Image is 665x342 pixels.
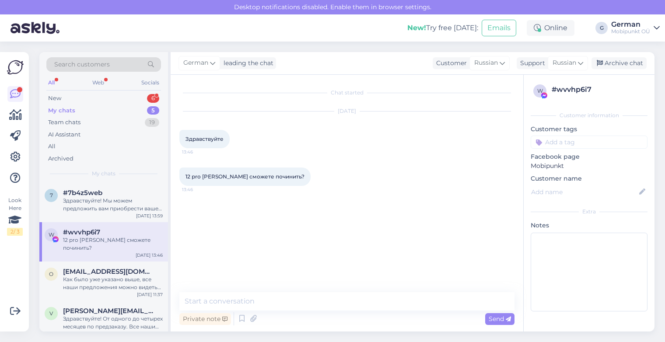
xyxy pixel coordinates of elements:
div: Look Here [7,196,23,236]
div: Extra [531,208,647,216]
a: GermanMobipunkt OÜ [611,21,660,35]
span: oksanakartsan6@gmail.com [63,268,154,276]
div: Archive chat [591,57,647,69]
div: Online [527,20,574,36]
div: AI Assistant [48,130,80,139]
span: o [49,271,53,277]
b: New! [407,24,426,32]
div: Здравствуйте! От одного до четырех месяцев по предзаказу. Все наши предложения можно видеть прямо... [63,315,163,331]
p: Notes [531,221,647,230]
input: Add name [531,187,637,197]
p: Customer name [531,174,647,183]
div: Private note [179,313,231,325]
span: w [537,87,543,94]
span: #7b4z5web [63,189,102,197]
span: vladimir@vlaeri.ee [63,307,154,315]
div: Team chats [48,118,80,127]
div: Socials [140,77,161,88]
p: Customer tags [531,125,647,134]
span: Russian [474,58,498,68]
div: 2 / 3 [7,228,23,236]
span: 13:46 [182,186,215,193]
div: All [48,142,56,151]
div: [DATE] 13:59 [136,213,163,219]
span: #wvvhp6i7 [63,228,100,236]
img: Askly Logo [7,59,24,76]
p: Mobipunkt [531,161,647,171]
div: Support [517,59,545,68]
div: Customer information [531,112,647,119]
span: Здравствуйте [185,136,224,142]
div: Здравствуйте! Мы можем предложить вам приобрести ваше устройство только в случае покупки у нас че... [63,197,163,213]
span: Russian [553,58,576,68]
div: New [48,94,61,103]
div: Customer [433,59,467,68]
div: German [611,21,650,28]
div: [DATE] [179,107,514,115]
div: Archived [48,154,73,163]
p: Facebook page [531,152,647,161]
span: Search customers [54,60,110,69]
div: Web [91,77,106,88]
div: 5 [147,106,159,115]
div: Chat started [179,89,514,97]
span: German [183,58,208,68]
input: Add a tag [531,136,647,149]
span: Send [489,315,511,323]
div: G [595,22,608,34]
span: 13:46 [182,149,215,155]
div: leading the chat [220,59,273,68]
button: Emails [482,20,516,36]
span: 12 pro [PERSON_NAME] сможете починить? [185,173,304,180]
span: v [49,310,53,317]
div: Try free [DATE]: [407,23,478,33]
div: 19 [145,118,159,127]
div: [DATE] 18:29 [136,331,163,337]
div: My chats [48,106,75,115]
span: w [49,231,54,238]
span: 7 [50,192,53,199]
div: 12 pro [PERSON_NAME] сможете починить? [63,236,163,252]
div: All [46,77,56,88]
div: Как было уже указано выше, все наши предложения можно видеть на нашей домашней странице. Там указ... [63,276,163,291]
div: # wvvhp6i7 [552,84,645,95]
div: [DATE] 11:37 [137,291,163,298]
div: Mobipunkt OÜ [611,28,650,35]
span: My chats [92,170,115,178]
div: [DATE] 13:46 [136,252,163,258]
div: 6 [147,94,159,103]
